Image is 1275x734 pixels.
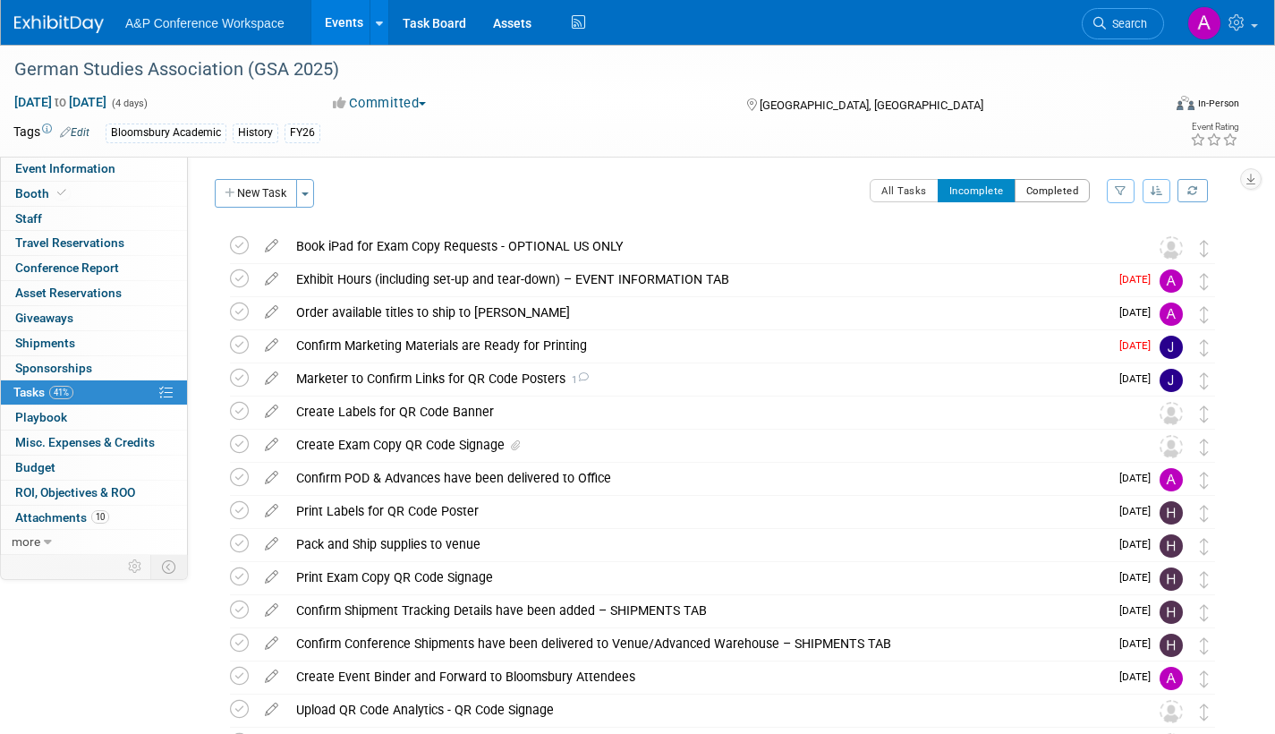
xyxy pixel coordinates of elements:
div: Pack and Ship supplies to venue [287,529,1109,559]
span: [DATE] [1119,273,1160,286]
i: Move task [1200,637,1209,654]
img: Amanda Oney [1187,6,1221,40]
img: Hannah Siegel [1160,601,1183,624]
div: History [233,124,278,142]
a: edit [256,371,287,387]
a: Asset Reservations [1,281,187,305]
button: All Tasks [870,179,939,202]
img: Hannah Siegel [1160,634,1183,657]
img: Unassigned [1160,435,1183,458]
a: Conference Report [1,256,187,280]
span: 41% [49,386,73,399]
span: Giveaways [15,311,73,325]
a: Attachments10 [1,506,187,530]
span: Travel Reservations [15,235,124,250]
div: Print Exam Copy QR Code Signage [287,562,1109,593]
a: Event Information [1,157,187,181]
span: Booth [15,186,70,201]
a: edit [256,636,287,652]
span: [DATE] [1119,339,1160,352]
img: Joe Kreuser [1160,336,1183,359]
i: Move task [1200,538,1209,555]
a: edit [256,503,287,519]
div: Book iPad for Exam Copy Requests - OPTIONAL US ONLY [287,231,1124,261]
div: Create Labels for QR Code Banner [287,397,1124,427]
span: Search [1106,17,1147,30]
img: Format-Inperson.png [1177,96,1194,110]
span: [DATE] [DATE] [13,94,107,110]
img: Amanda Oney [1160,303,1183,326]
div: FY26 [285,124,320,142]
span: [DATE] [1119,604,1160,617]
div: Confirm Shipment Tracking Details have been added – SHIPMENTS TAB [287,595,1109,626]
a: Travel Reservations [1,231,187,255]
a: more [1,530,187,554]
div: Confirm Marketing Materials are Ready for Printing [287,330,1109,361]
span: Shipments [15,336,75,350]
a: Edit [60,126,89,139]
div: Bloomsbury Academic [106,124,226,142]
i: Move task [1200,704,1209,721]
span: 1 [565,374,589,386]
span: 10 [91,510,109,524]
a: Shipments [1,331,187,355]
img: Unassigned [1160,236,1183,260]
span: [DATE] [1119,637,1160,650]
a: edit [256,470,287,486]
button: New Task [215,179,297,208]
img: Amanda Oney [1160,667,1183,690]
img: Amanda Oney [1160,468,1183,491]
img: Amanda Oney [1160,269,1183,293]
span: Budget [15,460,55,474]
i: Booth reservation complete [57,188,66,198]
a: Staff [1,207,187,231]
a: edit [256,602,287,619]
a: Booth [1,182,187,206]
span: A&P Conference Workspace [125,16,285,30]
span: [DATE] [1119,670,1160,683]
td: Personalize Event Tab Strip [120,555,151,578]
a: edit [256,404,287,420]
span: Conference Report [15,260,119,275]
span: to [52,95,69,109]
a: Tasks41% [1,380,187,405]
i: Move task [1200,505,1209,522]
td: Toggle Event Tabs [151,555,188,578]
img: Hannah Siegel [1160,501,1183,525]
a: edit [256,669,287,685]
span: [DATE] [1119,472,1160,484]
button: Completed [1015,179,1091,202]
i: Move task [1200,472,1209,489]
i: Move task [1200,273,1209,290]
span: Misc. Expenses & Credits [15,435,155,449]
span: [GEOGRAPHIC_DATA], [GEOGRAPHIC_DATA] [760,98,983,112]
a: Refresh [1177,179,1208,202]
a: edit [256,569,287,585]
span: Tasks [13,385,73,399]
td: Tags [13,123,89,143]
a: edit [256,437,287,453]
span: Playbook [15,410,67,424]
img: Joe Kreuser [1160,369,1183,392]
span: more [12,534,40,549]
a: edit [256,702,287,718]
span: (4 days) [110,98,148,109]
div: Event Rating [1190,123,1238,132]
div: Confirm Conference Shipments have been delivered to Venue/Advanced Warehouse – SHIPMENTS TAB [287,628,1109,659]
img: Unassigned [1160,402,1183,425]
div: Exhibit Hours (including set-up and tear-down) – EVENT INFORMATION TAB [287,264,1109,294]
i: Move task [1200,571,1209,588]
span: [DATE] [1119,372,1160,385]
a: Budget [1,456,187,480]
span: [DATE] [1119,538,1160,550]
a: Sponsorships [1,356,187,380]
a: Search [1082,8,1164,39]
img: Hannah Siegel [1160,568,1183,591]
span: Attachments [15,510,109,525]
span: Asset Reservations [15,286,122,300]
i: Move task [1200,372,1209,389]
i: Move task [1200,240,1209,257]
div: Upload QR Code Analytics - QR Code Signage [287,695,1124,725]
a: edit [256,304,287,320]
a: Playbook [1,405,187,430]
